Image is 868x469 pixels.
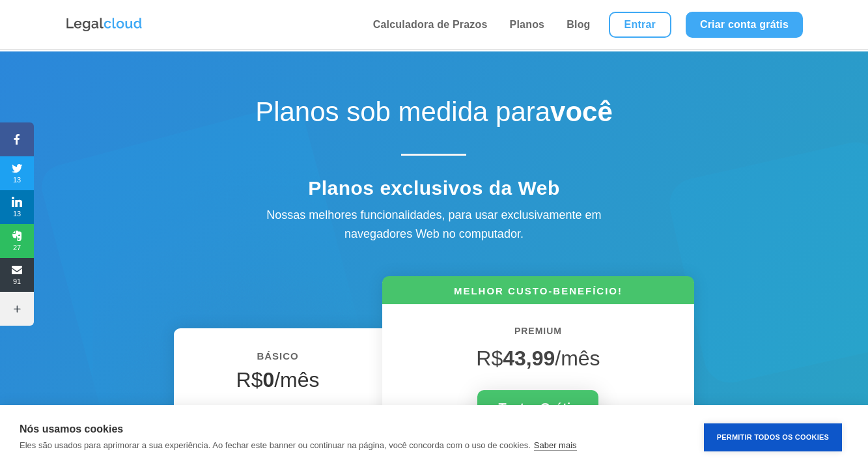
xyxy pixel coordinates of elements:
strong: 43,99 [503,347,555,370]
button: Permitir Todos os Cookies [704,423,842,451]
strong: você [550,96,613,127]
h4: R$ /mês [193,367,363,399]
strong: 0 [262,368,274,391]
span: R$ /mês [476,347,600,370]
p: Eles são usados para aprimorar a sua experiência. Ao fechar este banner ou continuar na página, v... [20,440,531,450]
h4: Planos exclusivos da Web [206,177,662,206]
img: Logo da Legalcloud [65,16,143,33]
a: Criar conta grátis [686,12,803,38]
a: Entrar [609,12,671,38]
div: Nossas melhores funcionalidades, para usar exclusivamente em navegadores Web no computador. [238,206,629,244]
a: Saber mais [534,440,577,451]
h1: Planos sob medida para [206,96,662,135]
a: Testar Grátis [477,390,598,425]
h6: BÁSICO [193,348,363,371]
strong: Nós usamos cookies [20,423,123,434]
h6: PREMIUM [402,324,675,346]
h6: MELHOR CUSTO-BENEFÍCIO! [382,284,695,304]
